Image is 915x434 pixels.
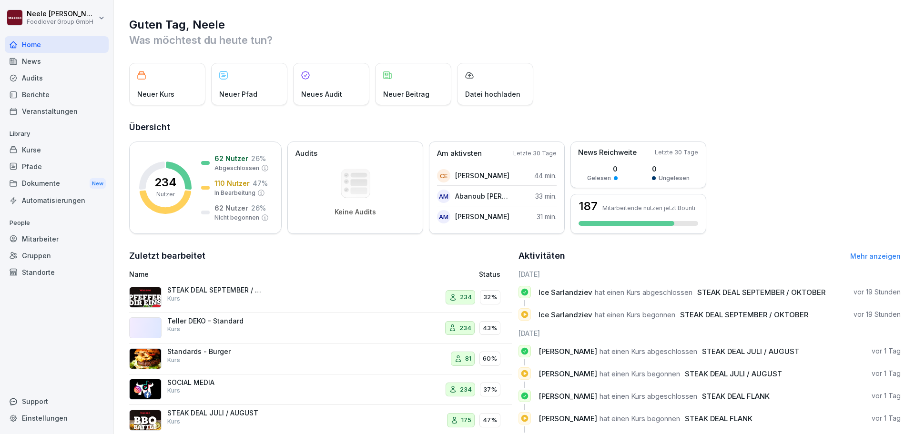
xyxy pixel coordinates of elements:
[129,374,512,405] a: SOCIAL MEDIAKurs23437%
[167,386,180,395] p: Kurs
[301,89,342,99] p: Neues Audit
[465,354,471,363] p: 81
[5,175,109,192] div: Dokumente
[167,317,263,325] p: Teller DEKO - Standard
[5,141,109,158] a: Kurse
[5,247,109,264] a: Gruppen
[156,190,175,199] p: Nutzer
[850,252,901,260] a: Mehr anzeigen
[535,191,557,201] p: 33 min.
[537,212,557,222] p: 31 min.
[539,347,597,356] span: [PERSON_NAME]
[5,264,109,281] a: Standorte
[579,201,598,212] h3: 187
[854,310,901,319] p: vor 19 Stunden
[483,385,497,394] p: 37%
[27,19,96,25] p: Foodlover Group GmbH
[129,32,901,48] p: Was möchtest du heute tun?
[702,392,770,401] span: STEAK DEAL FLANK
[167,347,263,356] p: Standards - Burger
[459,323,471,333] p: 234
[214,153,248,163] p: 62 Nutzer
[5,70,109,86] div: Audits
[518,249,565,262] h2: Aktivitäten
[90,178,106,189] div: New
[129,348,162,369] img: aaupms049m0z6vz0e6fy85f7.png
[5,36,109,53] a: Home
[5,175,109,192] a: DokumenteNew
[5,158,109,175] a: Pfade
[437,148,482,159] p: Am aktivsten
[483,354,497,363] p: 60%
[129,343,512,374] a: Standards - BurgerKurs8160%
[587,164,618,174] p: 0
[602,204,695,212] p: Mitarbeitende nutzen jetzt Bounti
[5,53,109,70] a: News
[872,414,901,423] p: vor 1 Tag
[460,293,472,302] p: 234
[513,149,557,158] p: Letzte 30 Tage
[600,414,680,423] span: hat einen Kurs begonnen
[129,410,162,431] img: pi5iiaoi4a135sg4qx352lrb.png
[872,391,901,401] p: vor 1 Tag
[685,414,752,423] span: STEAK DEAL FLANK
[600,347,697,356] span: hat einen Kurs abgeschlossen
[129,317,162,338] img: avsc1bqn7s7hsnavf0tgslje.png
[479,269,500,279] p: Status
[129,379,162,400] img: xqtfzg2aa8ww1h0jum86tdct.png
[167,286,263,294] p: STEAK DEAL SEPTEMBER / OKTOBER
[5,192,109,209] a: Automatisierungen
[154,177,176,188] p: 234
[27,10,96,18] p: Neele [PERSON_NAME]
[214,203,248,213] p: 62 Nutzer
[483,323,497,333] p: 43%
[137,89,174,99] p: Neuer Kurs
[455,171,509,181] p: [PERSON_NAME]
[539,414,597,423] span: [PERSON_NAME]
[295,148,317,159] p: Audits
[214,189,255,197] p: In Bearbeitung
[253,178,268,188] p: 47 %
[5,215,109,231] p: People
[595,288,692,297] span: hat einen Kurs abgeschlossen
[872,369,901,378] p: vor 1 Tag
[129,269,369,279] p: Name
[5,231,109,247] a: Mitarbeiter
[437,210,450,223] div: AM
[167,356,180,364] p: Kurs
[539,392,597,401] span: [PERSON_NAME]
[483,415,497,425] p: 47%
[167,409,263,417] p: STEAK DEAL JULI / AUGUST
[214,178,250,188] p: 110 Nutzer
[5,410,109,426] a: Einstellungen
[652,164,690,174] p: 0
[5,103,109,120] div: Veranstaltungen
[5,393,109,410] div: Support
[335,208,376,216] p: Keine Audits
[872,346,901,356] p: vor 1 Tag
[465,89,520,99] p: Datei hochladen
[702,347,799,356] span: STEAK DEAL JULI / AUGUST
[455,191,510,201] p: Abanoub [PERSON_NAME]
[518,328,901,338] h6: [DATE]
[129,249,512,262] h2: Zuletzt bearbeitet
[680,310,808,319] span: STEAK DEAL SEPTEMBER / OKTOBER
[455,212,509,222] p: [PERSON_NAME]
[595,310,675,319] span: hat einen Kurs begonnen
[5,86,109,103] div: Berichte
[129,282,512,313] a: STEAK DEAL SEPTEMBER / OKTOBERKurs23432%
[251,203,266,213] p: 26 %
[659,174,690,182] p: Ungelesen
[219,89,257,99] p: Neuer Pfad
[129,17,901,32] h1: Guten Tag, Neele
[129,313,512,344] a: Teller DEKO - StandardKurs23443%
[437,190,450,203] div: AM
[578,147,637,158] p: News Reichweite
[483,293,497,302] p: 32%
[383,89,429,99] p: Neuer Beitrag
